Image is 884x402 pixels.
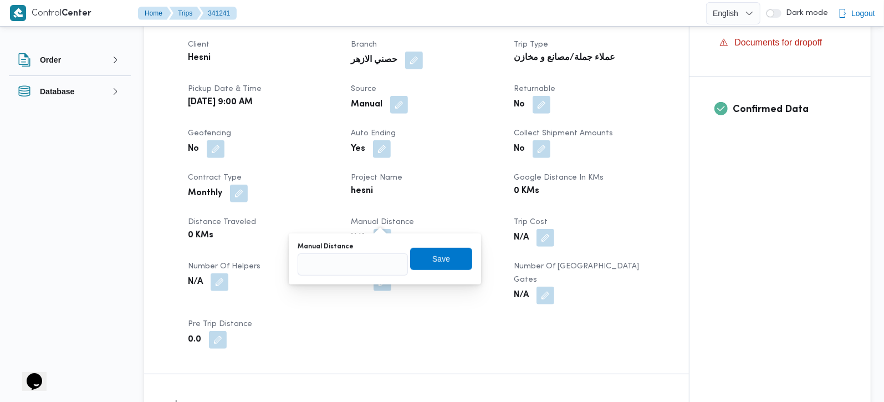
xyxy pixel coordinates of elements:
[733,102,846,117] h3: Confirmed Data
[514,263,639,283] span: Number of [GEOGRAPHIC_DATA] Gates
[514,130,613,137] span: Collect Shipment Amounts
[40,53,61,67] h3: Order
[514,174,604,181] span: Google distance in KMs
[351,143,365,156] b: Yes
[735,36,822,49] span: Documents for dropoff
[188,333,201,347] b: 0.0
[188,41,209,48] span: Client
[188,52,211,65] b: Hesni
[188,187,222,200] b: Monthly
[851,7,875,20] span: Logout
[351,174,402,181] span: Project Name
[410,248,472,270] button: Save
[514,41,548,48] span: Trip Type
[188,229,213,242] b: 0 KMs
[10,5,26,21] img: X8yXhbKr1z7QwAAAABJRU5ErkJggg==
[781,9,828,18] span: Dark mode
[514,289,529,302] b: N/A
[40,85,74,98] h3: Database
[351,54,397,67] b: حصني الازهر
[432,252,450,266] span: Save
[62,9,91,18] b: Center
[514,231,529,245] b: N/A
[834,2,880,24] button: Logout
[715,34,846,52] button: Documents for dropoff
[514,52,615,65] b: عملاء جملة/مصانع و مخازن
[188,218,256,226] span: Distance Traveled
[298,242,354,251] label: Manual Distance
[735,38,822,47] span: Documents for dropoff
[188,143,199,156] b: No
[351,41,377,48] span: Branch
[351,218,414,226] span: Manual Distance
[514,185,539,198] b: 0 KMs
[188,263,260,270] span: Number of Helpers
[138,7,171,20] button: Home
[351,98,382,111] b: Manual
[169,7,201,20] button: Trips
[188,96,253,109] b: [DATE] 9:00 AM
[514,98,525,111] b: No
[351,85,376,93] span: Source
[514,85,555,93] span: Returnable
[188,320,252,328] span: Pre Trip Distance
[514,143,525,156] b: No
[188,85,262,93] span: Pickup date & time
[199,7,237,20] button: 341241
[188,174,242,181] span: Contract Type
[18,53,122,67] button: Order
[351,185,373,198] b: hesni
[188,276,203,289] b: N/A
[514,218,548,226] span: Trip Cost
[351,231,366,245] b: N/A
[18,85,122,98] button: Database
[351,130,396,137] span: Auto Ending
[188,130,231,137] span: Geofencing
[11,358,47,391] iframe: chat widget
